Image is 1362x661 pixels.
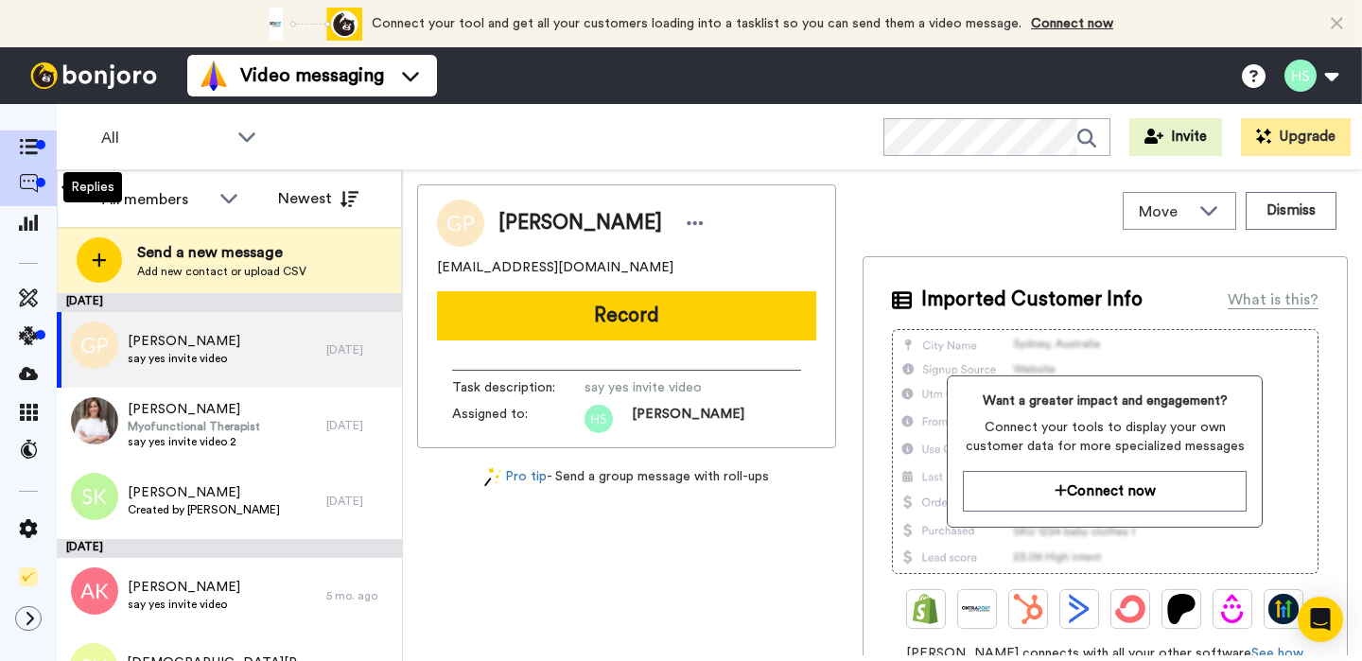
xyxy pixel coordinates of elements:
[1217,594,1248,624] img: Drip
[1129,118,1222,156] button: Invite
[1064,594,1094,624] img: ActiveCampaign
[1298,597,1343,642] div: Open Intercom Messenger
[102,188,210,211] div: All members
[128,400,260,419] span: [PERSON_NAME]
[1268,594,1299,624] img: GoHighLevel
[199,61,229,91] img: vm-color.svg
[128,597,240,612] span: say yes invite video
[1139,200,1190,223] span: Move
[128,502,280,517] span: Created by [PERSON_NAME]
[1013,594,1043,624] img: Hubspot
[137,264,306,279] span: Add new contact or upload CSV
[71,473,118,520] img: sk.png
[437,258,673,277] span: [EMAIL_ADDRESS][DOMAIN_NAME]
[137,241,306,264] span: Send a new message
[128,434,260,449] span: say yes invite video 2
[128,578,240,597] span: [PERSON_NAME]
[1115,594,1145,624] img: ConvertKit
[240,62,384,89] span: Video messaging
[326,342,393,357] div: [DATE]
[632,405,744,433] span: [PERSON_NAME]
[128,351,240,366] span: say yes invite video
[71,397,118,444] img: 981447cb-1874-4b03-a59f-76f03c815adc.jpg
[71,322,118,369] img: gp.png
[326,588,393,603] div: 5 mo. ago
[963,471,1247,512] button: Connect now
[962,594,992,624] img: Ontraport
[1031,17,1113,30] a: Connect now
[963,391,1247,410] span: Want a greater impact and engagement?
[19,567,38,586] img: Checklist.svg
[417,467,836,487] div: - Send a group message with roll-ups
[57,539,402,558] div: [DATE]
[921,286,1143,314] span: Imported Customer Info
[452,378,585,397] span: Task description :
[326,494,393,509] div: [DATE]
[128,419,260,434] span: Myofunctional Therapist
[71,567,118,615] img: ak.png
[437,200,484,247] img: Image of Guinevere Powers
[258,8,362,41] div: animation
[63,172,122,202] div: Replies
[23,62,165,89] img: bj-logo-header-white.svg
[326,418,393,433] div: [DATE]
[128,483,280,502] span: [PERSON_NAME]
[585,378,764,397] span: say yes invite video
[963,418,1247,456] span: Connect your tools to display your own customer data for more specialized messages
[57,293,402,312] div: [DATE]
[1166,594,1196,624] img: Patreon
[1251,647,1303,660] a: See how
[452,405,585,433] span: Assigned to:
[585,405,613,433] img: hs.png
[1246,192,1336,230] button: Dismiss
[101,127,228,149] span: All
[484,467,501,487] img: magic-wand.svg
[911,594,941,624] img: Shopify
[1241,118,1351,156] button: Upgrade
[264,180,373,217] button: Newest
[498,209,662,237] span: [PERSON_NAME]
[437,291,816,340] button: Record
[372,17,1021,30] span: Connect your tool and get all your customers loading into a tasklist so you can send them a video...
[1228,288,1318,311] div: What is this?
[484,467,547,487] a: Pro tip
[128,332,240,351] span: [PERSON_NAME]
